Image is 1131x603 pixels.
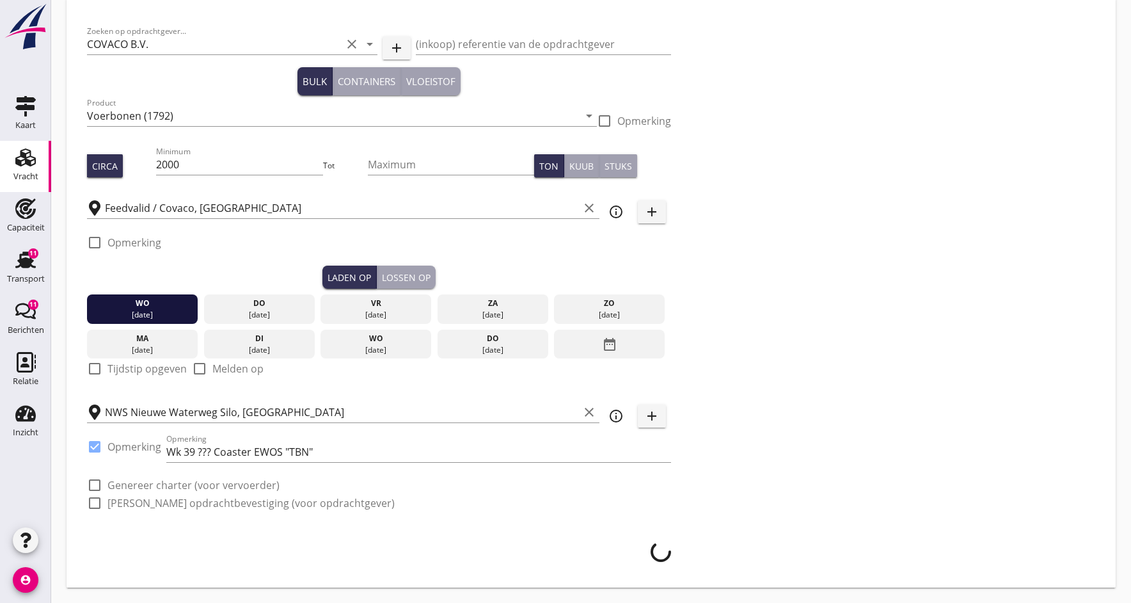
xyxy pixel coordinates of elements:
div: do [440,333,545,344]
i: date_range [602,333,617,356]
div: Ton [539,159,558,173]
i: clear [581,200,597,216]
input: Zoeken op opdrachtgever... [87,34,342,54]
input: Product [87,106,579,126]
label: Melden op [212,362,264,375]
div: [DATE] [557,309,662,321]
div: Containers [338,74,395,89]
div: [DATE] [440,344,545,356]
div: zo [557,298,662,309]
input: Maximum [368,154,534,175]
input: Laadplaats [105,198,579,218]
i: info_outline [608,204,624,220]
label: Opmerking [617,115,671,127]
div: di [207,333,312,344]
input: Losplaats [105,402,579,422]
button: Laden op [322,266,377,289]
label: Tijdstip opgeven [107,362,187,375]
div: Kaart [15,121,36,129]
input: Minimum [156,154,322,175]
div: Bulk [303,74,327,89]
div: [DATE] [90,309,195,321]
div: za [440,298,545,309]
button: Stuks [599,154,637,177]
div: [DATE] [324,344,429,356]
div: [DATE] [207,344,312,356]
div: Kuub [569,159,594,173]
div: do [207,298,312,309]
input: (inkoop) referentie van de opdrachtgever [416,34,670,54]
i: clear [344,36,360,52]
div: Inzicht [13,428,38,437]
div: vr [324,298,429,309]
div: Laden op [328,271,371,284]
div: 11 [28,248,38,259]
button: Kuub [564,154,599,177]
i: info_outline [608,408,624,424]
div: [DATE] [324,309,429,321]
i: clear [581,405,597,420]
div: [DATE] [90,344,195,356]
label: Opmerking [107,440,161,453]
div: Vracht [13,172,38,181]
button: Circa [87,154,123,177]
button: Containers [333,67,401,95]
button: Ton [534,154,564,177]
div: 11 [28,300,38,310]
div: Capaciteit [7,223,45,232]
img: logo-small.a267ee39.svg [3,3,49,51]
div: Tot [323,160,368,172]
i: add [644,408,660,424]
div: Transport [7,275,45,283]
div: Lossen op [382,271,431,284]
div: [DATE] [440,309,545,321]
label: Opmerking [107,236,161,249]
div: Berichten [8,326,44,334]
div: [DATE] [207,309,312,321]
div: Relatie [13,377,38,385]
label: Genereer charter (voor vervoerder) [107,479,280,492]
button: Vloeistof [401,67,461,95]
div: wo [324,333,429,344]
button: Lossen op [377,266,436,289]
div: wo [90,298,195,309]
i: arrow_drop_down [362,36,377,52]
div: Circa [92,159,118,173]
button: Bulk [297,67,333,95]
i: add [644,204,660,220]
i: add [389,40,404,56]
div: ma [90,333,195,344]
input: Opmerking [166,442,671,462]
div: Stuks [605,159,632,173]
i: account_circle [13,567,38,593]
i: arrow_drop_down [581,108,597,124]
label: [PERSON_NAME] opdrachtbevestiging (voor opdrachtgever) [107,497,395,510]
div: Vloeistof [406,74,455,89]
